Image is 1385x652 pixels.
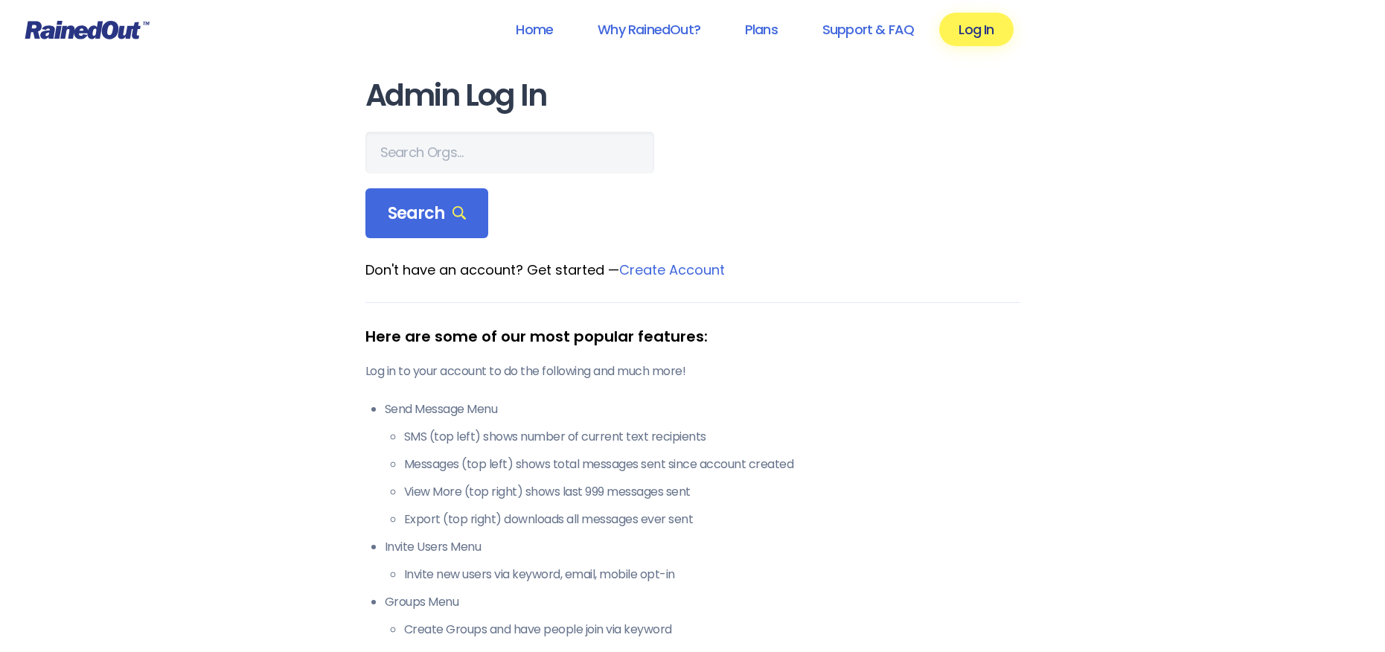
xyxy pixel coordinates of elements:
[385,538,1020,584] li: Invite Users Menu
[578,13,720,46] a: Why RainedOut?
[404,428,1020,446] li: SMS (top left) shows number of current text recipients
[404,621,1020,639] li: Create Groups and have people join via keyword
[619,261,725,279] a: Create Account
[726,13,797,46] a: Plans
[496,13,572,46] a: Home
[365,362,1020,380] p: Log in to your account to do the following and much more!
[404,456,1020,473] li: Messages (top left) shows total messages sent since account created
[939,13,1013,46] a: Log In
[404,483,1020,501] li: View More (top right) shows last 999 messages sent
[365,325,1020,348] div: Here are some of our most popular features:
[388,203,467,224] span: Search
[365,132,654,173] input: Search Orgs…
[803,13,933,46] a: Support & FAQ
[365,188,489,239] div: Search
[404,566,1020,584] li: Invite new users via keyword, email, mobile opt-in
[365,79,1020,112] h1: Admin Log In
[385,400,1020,528] li: Send Message Menu
[385,593,1020,639] li: Groups Menu
[404,511,1020,528] li: Export (top right) downloads all messages ever sent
